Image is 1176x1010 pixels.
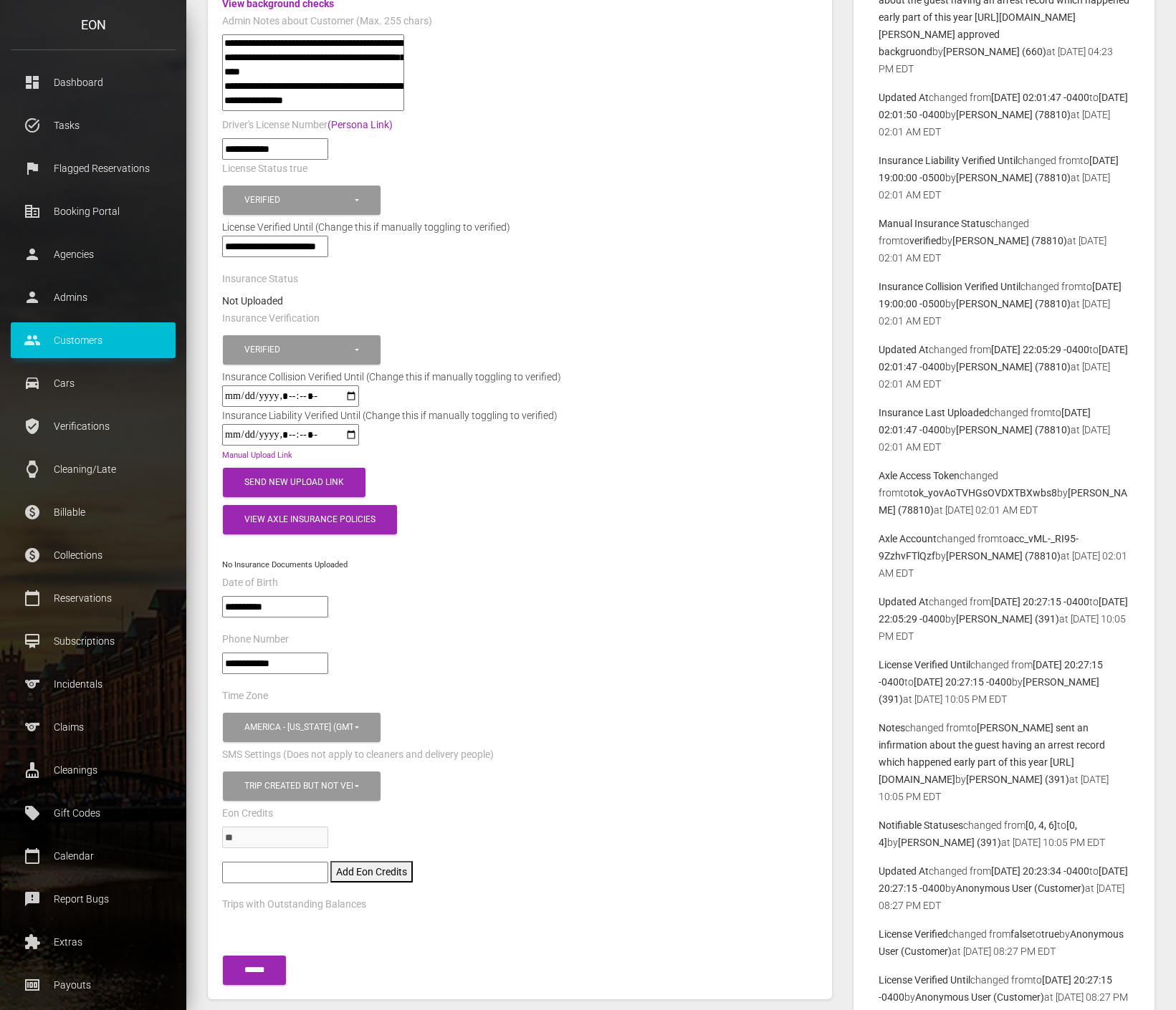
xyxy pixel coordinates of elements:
p: changed from to by at [DATE] 02:01 AM EDT [879,404,1129,456]
p: changed from to by at [DATE] 08:27 PM EDT [879,862,1129,914]
b: [DATE] 20:23:34 -0400 [991,865,1089,877]
a: people Customers [11,322,176,358]
a: drive_eta Cars [11,365,176,401]
a: verified_user Verifications [11,408,176,444]
b: false [1010,928,1032,940]
b: tok_yovAoTVHGsOVDXTBXwbs8 [909,487,1057,499]
p: changed from to by at [DATE] 02:01 AM EDT [879,278,1129,330]
div: Verified [244,194,353,206]
a: calendar_today Calendar [11,838,176,874]
p: Cleanings [21,759,165,781]
p: changed from to by at [DATE] 10:05 PM EDT [879,719,1129,805]
button: Verified [223,186,381,215]
b: [0, 4, 6] [1026,819,1057,831]
a: Manual Upload Link [222,451,292,460]
b: [PERSON_NAME] (78810) [952,235,1067,246]
p: Agencies [21,244,165,265]
p: Claims [21,716,165,738]
p: Verifications [21,415,165,437]
b: Updated At [879,92,929,103]
b: [PERSON_NAME] (391) [898,837,1001,848]
b: Notifiable Statuses [879,819,963,831]
p: Tasks [21,115,165,136]
button: View Axle Insurance Policies [223,505,397,534]
a: extension Extras [11,924,176,960]
label: License Status true [222,162,307,176]
label: Date of Birth [222,576,278,590]
label: Insurance Verification [222,312,320,326]
p: changed from to by at [DATE] 10:05 PM EDT [879,656,1129,708]
b: Axle Access Token [879,470,960,481]
p: changed from to by at [DATE] 10:05 PM EDT [879,817,1129,851]
a: cleaning_services Cleanings [11,752,176,788]
b: [DATE] 02:01:47 -0400 [991,92,1089,103]
a: local_offer Gift Codes [11,795,176,831]
strong: Not Uploaded [222,295,283,307]
b: Insurance Liability Verified Until [879,155,1018,166]
p: Calendar [21,845,165,867]
div: America - [US_STATE] (GMT -05:00) [244,721,353,734]
p: Gift Codes [21,802,165,824]
b: [DATE] 22:05:29 -0400 [991,344,1089,355]
p: Cleaning/Late [21,458,165,480]
b: [PERSON_NAME] (78810) [956,361,1071,372]
b: [PERSON_NAME] sent an infirmation about the guest having an arrest record which happened early pa... [879,722,1105,785]
p: changed from to by at [DATE] 02:01 AM EDT [879,467,1129,519]
div: Verified [244,344,353,356]
p: Report Bugs [21,888,165,910]
a: person Agencies [11,236,176,272]
p: changed from to by at [DATE] 02:01 AM EDT [879,341,1129,393]
a: watch Cleaning/Late [11,451,176,487]
b: License Verified Until [879,659,970,670]
a: paid Collections [11,537,176,573]
b: [PERSON_NAME] (78810) [946,550,1061,562]
b: [PERSON_NAME] (78810) [956,172,1071,183]
b: Updated At [879,865,929,877]
a: feedback Report Bugs [11,881,176,917]
button: Add Eon Credits [330,861,413,882]
a: paid Billable [11,494,176,530]
b: [PERSON_NAME] (78810) [956,298,1071,309]
p: changed from to by at [DATE] 02:01 AM EDT [879,152,1129,203]
a: (Persona Link) [328,119,393,130]
small: No Insurance Documents Uploaded [222,560,348,569]
b: [PERSON_NAME] (660) [943,46,1046,57]
label: Trips with Outstanding Balances [222,898,366,912]
label: Driver's License Number [222,118,393,133]
b: [DATE] 20:27:15 -0400 [991,596,1089,607]
a: sports Incidentals [11,666,176,702]
p: Reservations [21,587,165,609]
b: [PERSON_NAME] (391) [956,613,1059,625]
button: Verified [223,335,381,365]
a: flag Flagged Reservations [11,150,176,186]
b: [PERSON_NAME] (391) [966,774,1069,785]
b: verified [909,235,942,246]
b: Anonymous User (Customer) [956,882,1085,894]
a: card_membership Subscriptions [11,623,176,659]
b: Insurance Collision Verified Until [879,281,1020,292]
button: America - New York (GMT -05:00) [223,713,381,742]
p: Cars [21,372,165,394]
b: [PERSON_NAME] (78810) [956,424,1071,436]
p: Incidentals [21,673,165,695]
p: Collections [21,544,165,566]
b: true [1041,928,1059,940]
button: Send New Upload Link [223,468,365,497]
a: person Admins [11,279,176,315]
a: money Payouts [11,967,176,1003]
label: Admin Notes about Customer (Max. 255 chars) [222,14,432,29]
div: License Verified Until (Change this if manually toggling to verified) [211,218,828,236]
label: Insurance Status [222,272,298,287]
p: changed from to by at [DATE] 08:27 PM EDT [879,925,1129,960]
p: changed from to by at [DATE] 02:01 AM EDT [879,89,1129,140]
label: SMS Settings (Does not apply to cleaners and delivery people) [222,748,494,762]
label: Eon Credits [222,807,273,821]
button: Trip created but not verified, Customer is verified and trip is set to go [223,771,381,801]
div: Insurance Liability Verified Until (Change this if manually toggling to verified) [211,407,568,424]
p: Extras [21,931,165,953]
p: Payouts [21,974,165,996]
b: Updated At [879,344,929,355]
b: Anonymous User (Customer) [915,991,1044,1003]
b: [PERSON_NAME] (78810) [956,109,1071,120]
div: Insurance Collision Verified Until (Change this if manually toggling to verified) [211,368,572,385]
